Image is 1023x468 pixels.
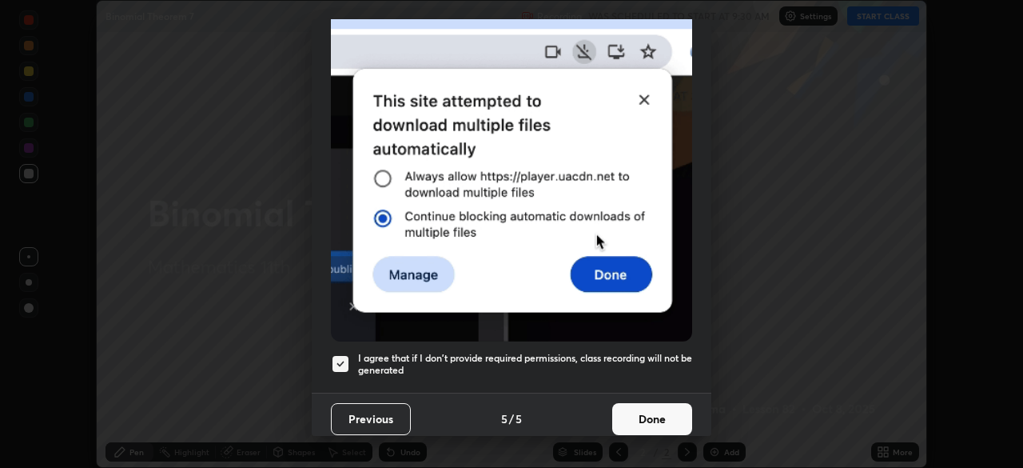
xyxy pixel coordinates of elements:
h4: / [509,410,514,427]
h4: 5 [515,410,522,427]
button: Done [612,403,692,435]
button: Previous [331,403,411,435]
h5: I agree that if I don't provide required permissions, class recording will not be generated [358,352,692,377]
h4: 5 [501,410,508,427]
